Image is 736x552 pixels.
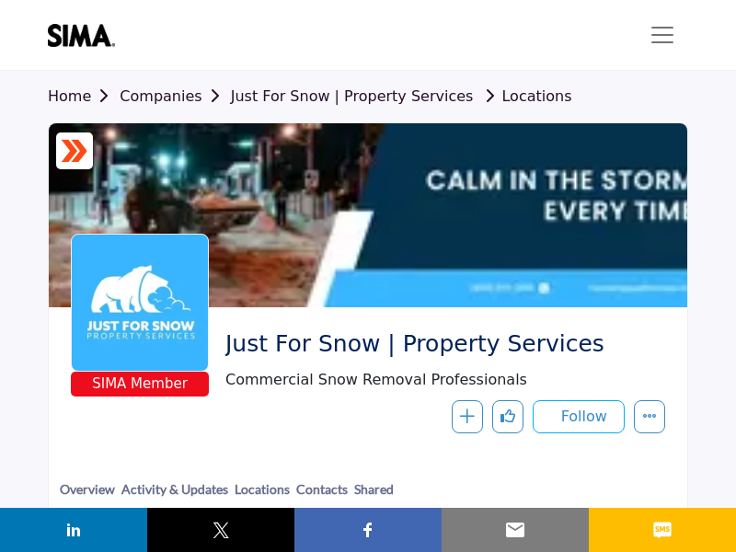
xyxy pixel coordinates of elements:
span: Commercial Snow Removal Professionals [225,369,656,391]
a: Companies [120,87,230,105]
a: Shared [353,479,395,513]
span: SIMA Member [75,374,205,395]
button: Follow [533,400,625,433]
a: Home [48,87,120,105]
span: Just For Snow | Property Services [225,329,651,360]
button: More details [634,400,665,433]
img: sms sharing button [651,519,673,541]
img: email sharing button [504,519,526,541]
img: facebook sharing button [357,519,379,541]
img: site Logo [48,24,124,47]
button: Toggle navigation [637,17,688,53]
a: Contacts [295,479,349,513]
a: Locations [234,479,291,515]
img: twitter sharing button [210,519,232,541]
img: ASM Certified [61,137,88,165]
a: Locations [477,87,571,105]
a: Just For Snow | Property Services [231,87,474,105]
a: Activity & Updates [121,479,229,513]
button: Like [492,400,523,433]
img: linkedin sharing button [63,519,85,541]
a: Overview [59,479,116,513]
